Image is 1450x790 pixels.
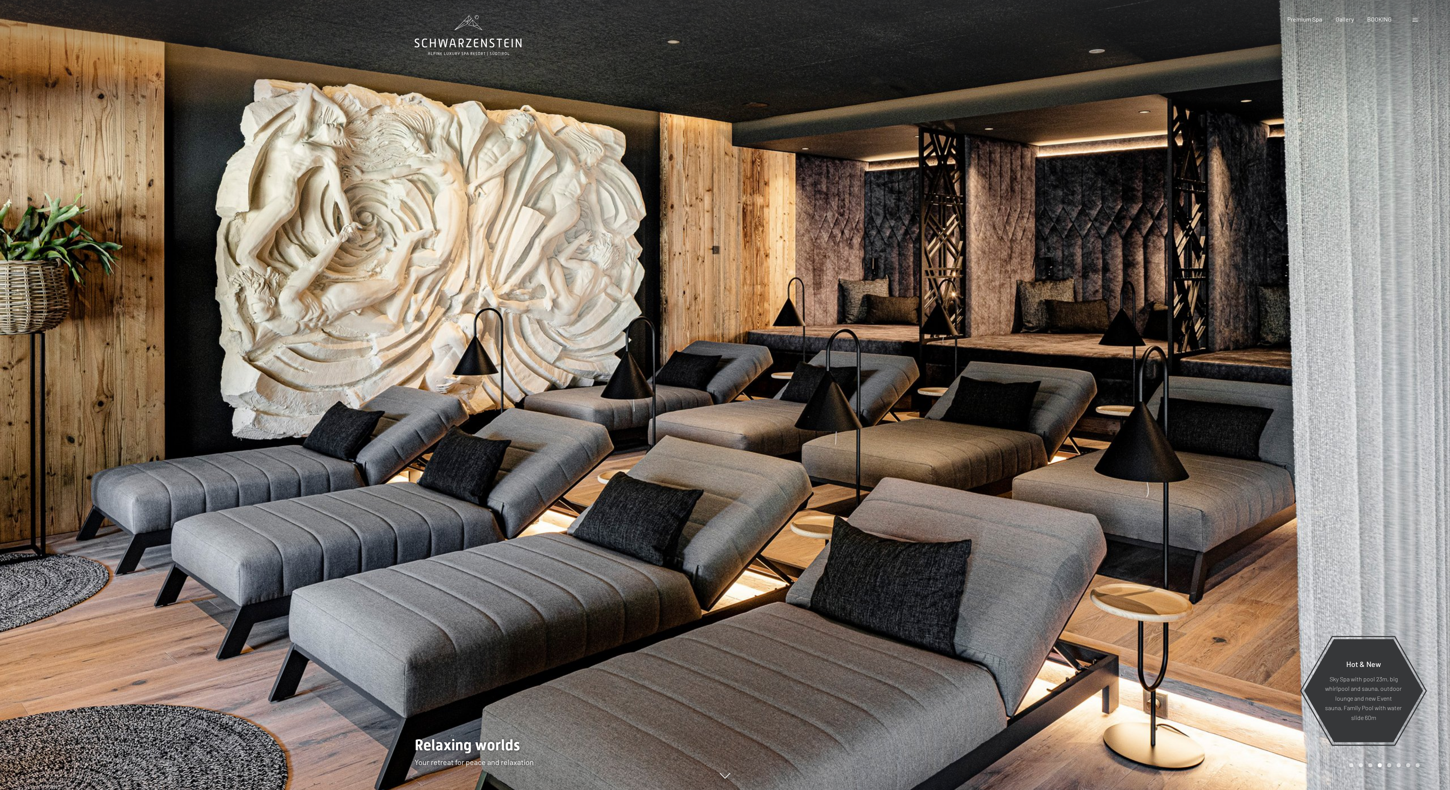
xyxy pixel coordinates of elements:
[1359,763,1363,767] div: Carousel Page 2
[1397,763,1401,767] div: Carousel Page 6
[1346,659,1381,668] span: Hot & New
[1416,763,1420,767] div: Carousel Page 8
[1406,763,1410,767] div: Carousel Page 7
[1367,16,1392,23] a: BOOKING
[1349,763,1353,767] div: Carousel Page 1
[1387,763,1391,767] div: Carousel Page 5
[1303,639,1423,743] a: Hot & New Sky Spa with pool 23m, big whirlpool and sauna, outdoor lounge and new Event sauna, Fam...
[1368,763,1372,767] div: Carousel Page 3
[1287,16,1322,23] a: Premium Spa
[1336,16,1354,23] a: Gallery
[1322,674,1405,722] p: Sky Spa with pool 23m, big whirlpool and sauna, outdoor lounge and new Event sauna, Family Pool w...
[1378,763,1382,767] div: Carousel Page 4 (Current Slide)
[1347,763,1420,767] div: Carousel Pagination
